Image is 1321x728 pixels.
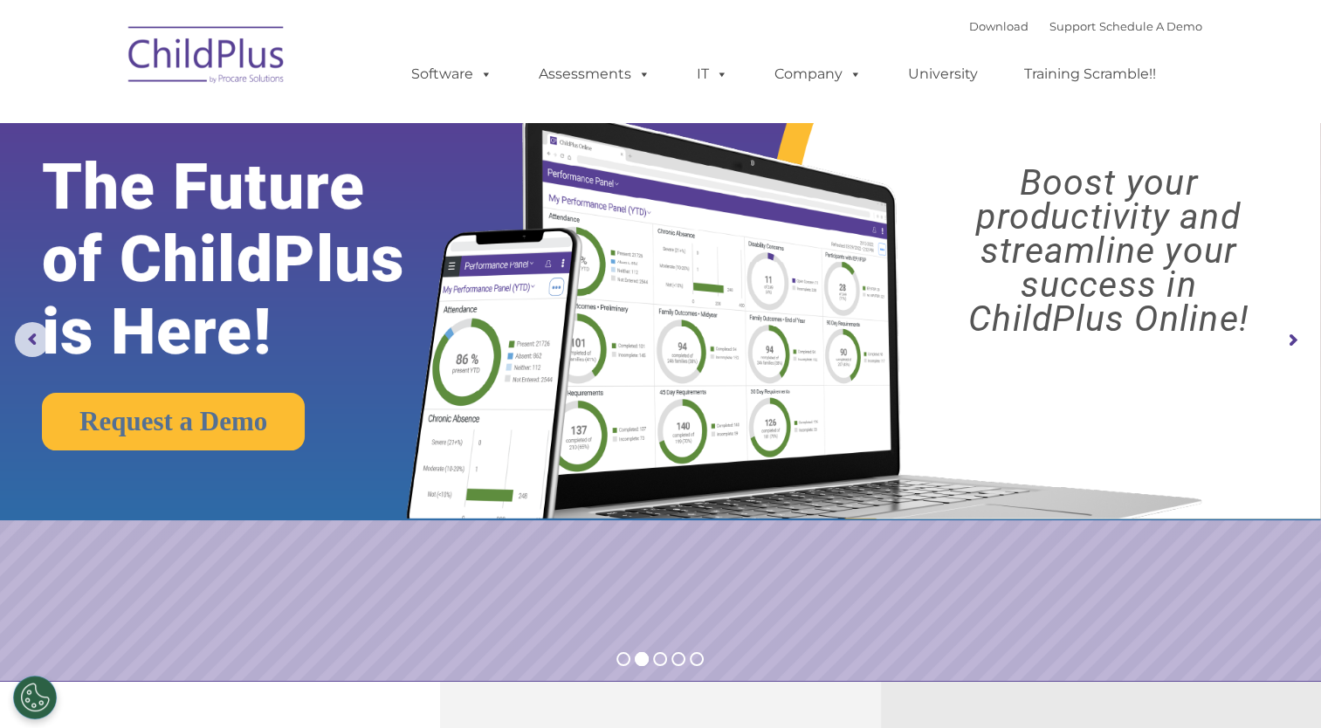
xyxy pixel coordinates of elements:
a: Company [757,57,879,92]
a: Download [969,19,1029,33]
rs-layer: Boost your productivity and streamline your success in ChildPlus Online! [912,166,1304,336]
a: IT [679,57,746,92]
a: Software [394,57,510,92]
a: Assessments [521,57,668,92]
font: | [969,19,1202,33]
a: Request a Demo [42,393,305,450]
span: Last name [243,115,296,128]
a: Schedule A Demo [1099,19,1202,33]
button: Cookies Settings [13,676,57,719]
a: University [891,57,995,92]
img: ChildPlus by Procare Solutions [120,14,294,101]
span: Phone number [243,187,317,200]
rs-layer: The Future of ChildPlus is Here! [42,151,464,368]
a: Training Scramble!! [1007,57,1173,92]
a: Support [1049,19,1096,33]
